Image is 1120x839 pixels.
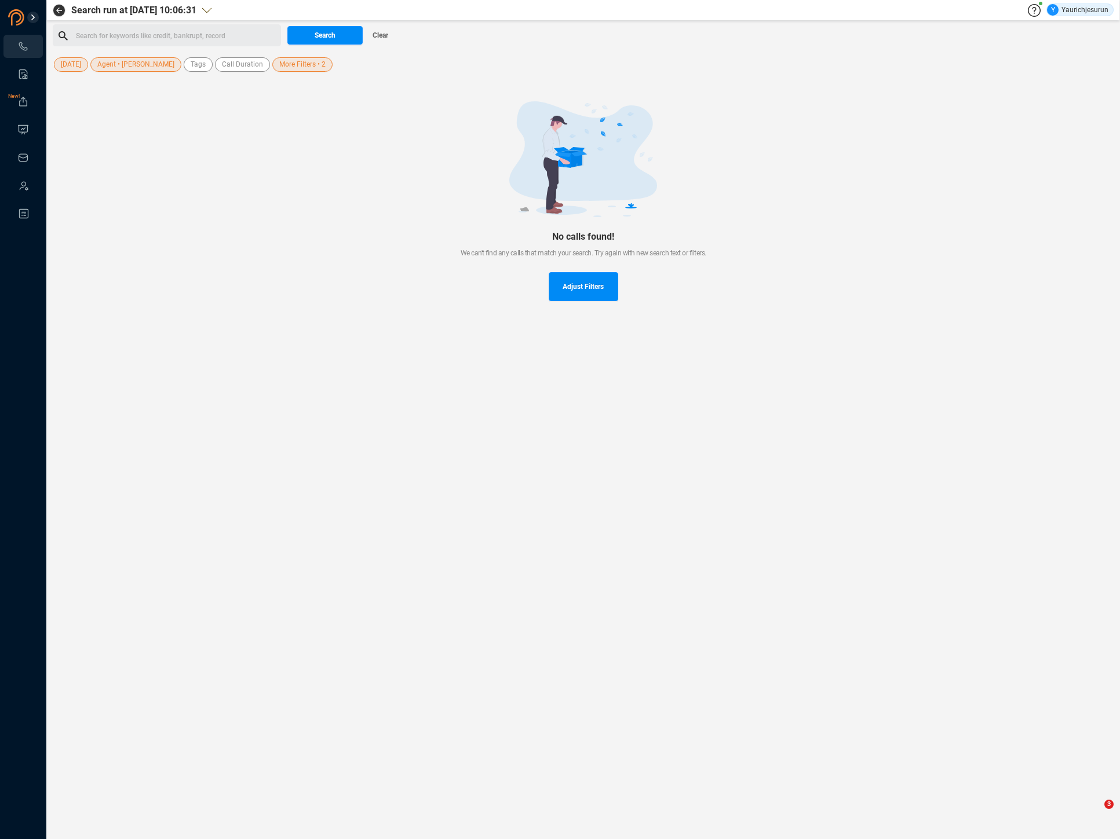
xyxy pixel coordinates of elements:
[61,57,81,72] span: [DATE]
[373,26,388,45] span: Clear
[279,57,326,72] span: More Filters • 2
[1081,800,1108,827] iframe: Intercom live chat
[71,231,1095,242] div: No calls found!
[215,57,270,72] button: Call Duration
[1104,800,1114,809] span: 3
[287,26,363,45] button: Search
[191,57,206,72] span: Tags
[3,35,43,58] li: Interactions
[90,57,181,72] button: Agent • [PERSON_NAME]
[17,96,29,108] a: New!
[3,90,43,113] li: Exports
[54,57,88,72] button: [DATE]
[184,57,213,72] button: Tags
[97,57,174,72] span: Agent • [PERSON_NAME]
[3,146,43,169] li: Inbox
[3,63,43,86] li: Smart Reports
[8,9,72,25] img: prodigal-logo
[563,272,604,301] span: Adjust Filters
[71,3,196,17] span: Search run at [DATE] 10:06:31
[1051,4,1055,16] span: Y
[71,248,1095,258] div: We can't find any calls that match your search. Try again with new search text or filters.
[3,118,43,141] li: Visuals
[272,57,333,72] button: More Filters • 2
[315,26,335,45] span: Search
[8,85,20,108] span: New!
[1047,4,1108,16] div: Yaurichjesurun
[222,57,263,72] span: Call Duration
[549,272,618,301] button: Adjust Filters
[363,26,397,45] button: Clear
